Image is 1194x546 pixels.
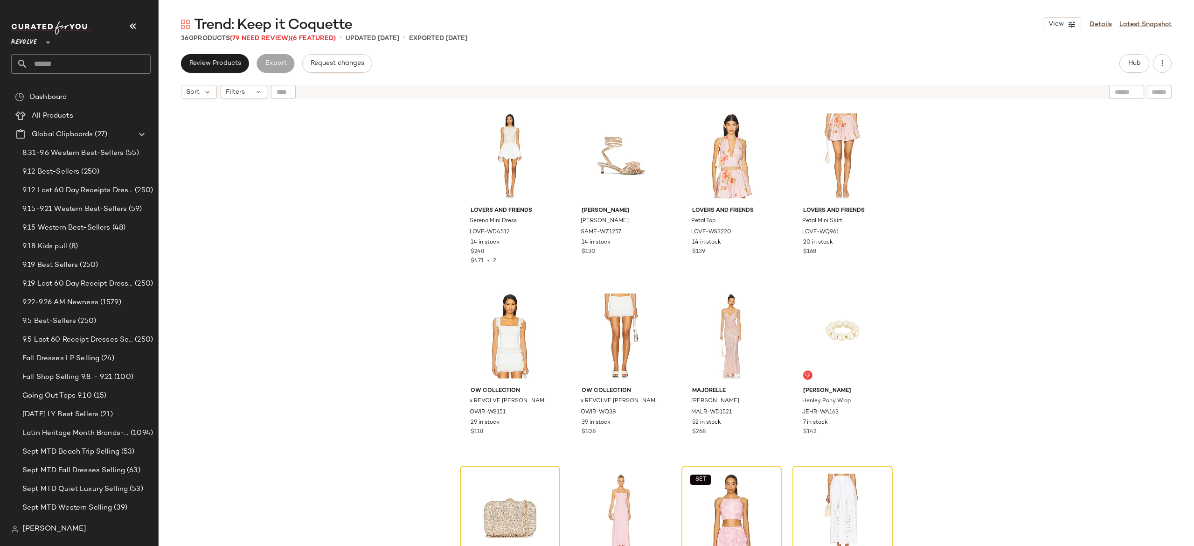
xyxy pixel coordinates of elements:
[93,129,107,140] span: (27)
[226,87,245,97] span: Filters
[805,372,811,378] img: svg%3e
[463,289,557,383] img: OWIR-WS151_V1.jpg
[22,335,133,345] span: 9.5 Last 60 Receipt Dresses Selling
[189,60,241,67] span: Review Products
[22,524,86,535] span: [PERSON_NAME]
[340,33,342,44] span: •
[30,92,67,103] span: Dashboard
[484,258,493,264] span: •
[194,16,352,35] span: Trend: Keep it Coquette
[471,428,483,436] span: $118
[22,223,111,233] span: 9.15 Western Best-Sellers
[11,525,19,533] img: svg%3e
[463,109,557,203] img: LOVF-WD4512_V1.jpg
[98,409,113,420] span: (21)
[186,87,200,97] span: Sort
[22,391,92,401] span: Going Out Tops 9.10
[582,419,611,427] span: 39 in stock
[582,387,660,395] span: OW Collection
[582,248,596,256] span: $130
[471,419,500,427] span: 29 in stock
[99,353,114,364] span: (24)
[76,316,96,327] span: (250)
[403,33,405,44] span: •
[181,34,336,43] div: Products
[129,428,153,439] span: (1094)
[22,297,98,308] span: 9.22-9.26 AM Newness
[78,260,98,271] span: (250)
[803,207,882,215] span: Lovers and Friends
[803,387,882,395] span: [PERSON_NAME]
[98,297,121,308] span: (1579)
[22,465,125,476] span: Sept MTD Fall Dresses Selling
[181,54,249,73] button: Review Products
[803,428,817,436] span: $142
[796,109,889,203] img: LOVF-WQ961_V1.jpg
[22,185,133,196] span: 9.12 Last 60 Day Receipts Dresses
[685,109,778,203] img: LOVF-WS3220_V1.jpg
[685,289,778,383] img: MALR-WD1521_V1.jpg
[1048,21,1064,28] span: View
[22,316,76,327] span: 9.5 Best-Sellers
[582,207,660,215] span: [PERSON_NAME]
[470,408,506,417] span: OWIR-WS151
[133,185,153,196] span: (250)
[574,109,668,203] img: SAME-WZ1257_V1.jpg
[493,258,496,264] span: 2
[471,207,549,215] span: Lovers and Friends
[15,92,24,102] img: svg%3e
[803,248,816,256] span: $168
[796,289,889,383] img: JEHR-WA163_V1.jpg
[471,238,500,247] span: 14 in stock
[22,204,127,215] span: 9.15-9.21 Western Best-Sellers
[471,248,484,256] span: $248
[1043,17,1082,31] button: View
[22,260,78,271] span: 9.19 Best Sellers
[471,258,484,264] span: $471
[124,148,139,159] span: (55)
[22,241,67,252] span: 9.18 Kids pull
[128,484,143,495] span: (53)
[346,34,399,43] p: updated [DATE]
[181,35,194,42] span: 360
[302,54,372,73] button: Request changes
[11,21,90,35] img: cfy_white_logo.C9jOOHJF.svg
[692,248,705,256] span: $139
[581,408,616,417] span: OWIR-WQ38
[119,447,135,457] span: (53)
[22,428,129,439] span: Latin Heritage Month Brands- DO NOT DELETE
[1119,54,1149,73] button: Hub
[1128,60,1141,67] span: Hub
[802,408,839,417] span: JEHR-WA163
[803,419,828,427] span: 7 in stock
[581,217,629,225] span: [PERSON_NAME]
[692,419,721,427] span: 52 in stock
[691,408,732,417] span: MALR-WD1521
[695,476,707,483] span: SET
[111,223,126,233] span: (48)
[1119,20,1172,29] a: Latest Snapshot
[692,428,706,436] span: $268
[470,228,510,237] span: LOVF-WD4512
[67,241,78,252] span: (8)
[802,217,842,225] span: Petal Mini Skirt
[133,279,153,289] span: (250)
[125,465,140,476] span: (63)
[470,397,548,406] span: x REVOLVE [PERSON_NAME] Top
[582,428,596,436] span: $108
[581,228,621,237] span: SAME-WZ1257
[22,167,79,177] span: 9.12 Best-Sellers
[691,228,731,237] span: LOVF-WS3220
[127,204,142,215] span: (59)
[581,397,659,406] span: x REVOLVE [PERSON_NAME] Mini Skirt
[692,207,771,215] span: Lovers and Friends
[92,391,107,401] span: (15)
[181,20,190,29] img: svg%3e
[133,335,153,345] span: (250)
[112,503,127,513] span: (39)
[22,279,133,289] span: 9.19 Last 60 Day Receipt Dresses Selling
[574,289,668,383] img: OWIR-WQ38_V1.jpg
[32,111,73,121] span: All Products
[22,409,98,420] span: [DATE] LY Best Sellers
[802,397,851,406] span: Henley Pony Wrap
